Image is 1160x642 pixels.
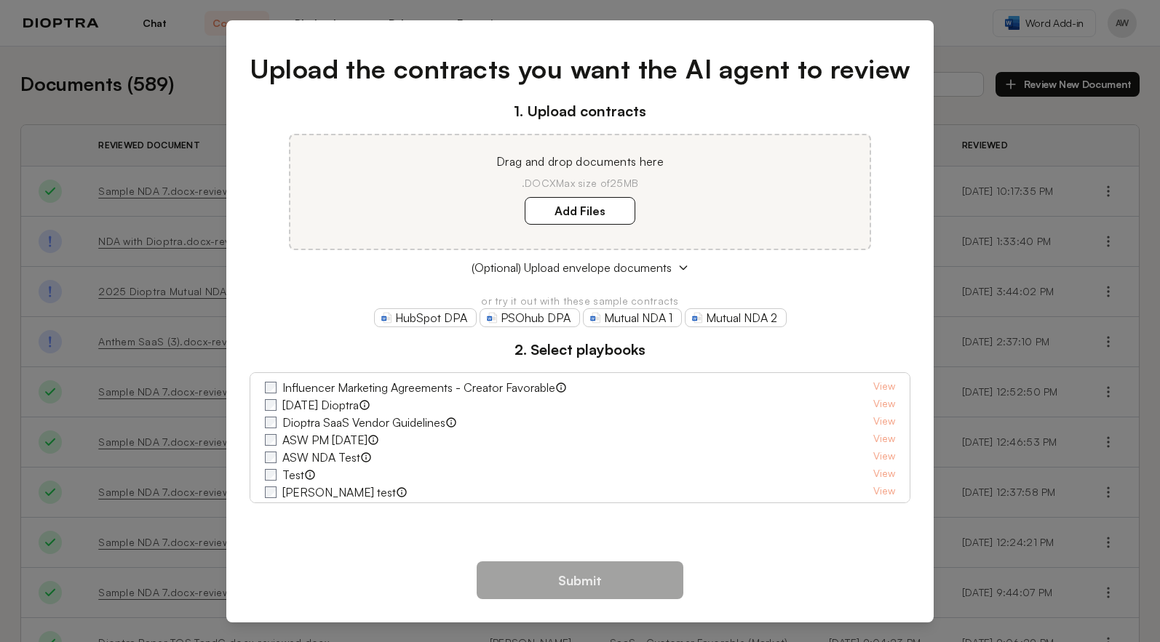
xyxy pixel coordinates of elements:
[525,197,635,225] label: Add Files
[282,501,301,518] label: test
[308,176,852,190] p: .DOCX Max size of 25MB
[477,561,683,599] button: Submit
[583,308,682,327] a: Mutual NDA 1
[374,308,477,327] a: HubSpot DPA
[873,431,895,449] a: View
[873,466,895,483] a: View
[282,466,304,483] label: Test
[282,431,368,449] label: ASW PM [DATE]
[250,49,911,89] h1: Upload the contracts you want the AI agent to review
[282,379,555,396] label: Influencer Marketing Agreements - Creator Favorable
[250,339,911,361] h3: 2. Select playbooks
[480,308,580,327] a: PSOhub DPA
[282,396,359,414] label: [DATE] Dioptra
[873,483,895,501] a: View
[873,501,895,518] a: View
[282,449,360,466] label: ASW NDA Test
[250,259,911,276] button: (Optional) Upload envelope documents
[250,100,911,122] h3: 1. Upload contracts
[308,153,852,170] p: Drag and drop documents here
[873,414,895,431] a: View
[873,379,895,396] a: View
[685,308,787,327] a: Mutual NDA 2
[282,414,445,431] label: Dioptra SaaS Vendor Guidelines
[873,449,895,466] a: View
[250,294,911,308] p: or try it out with these sample contracts
[873,396,895,414] a: View
[472,259,672,276] span: (Optional) Upload envelope documents
[282,483,396,501] label: [PERSON_NAME] test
